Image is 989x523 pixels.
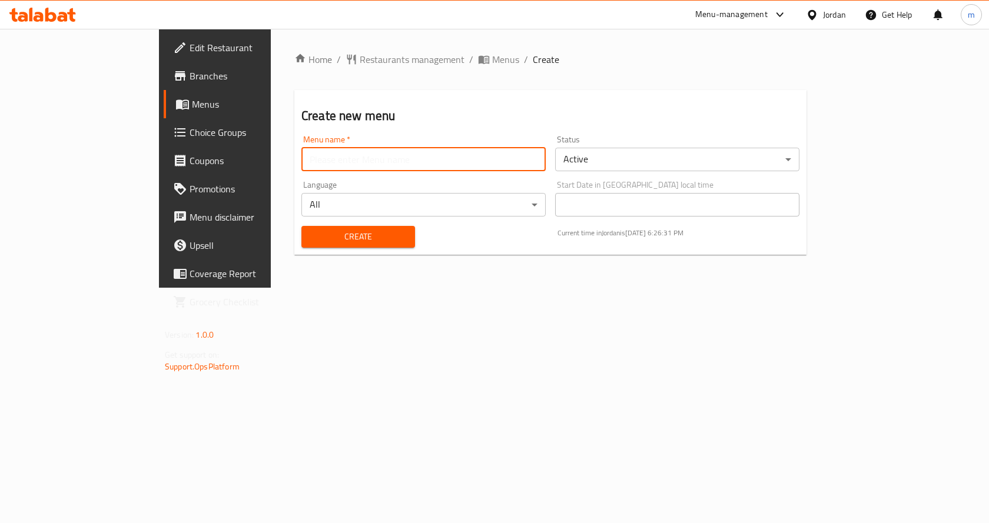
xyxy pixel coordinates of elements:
[478,52,519,66] a: Menus
[823,8,846,21] div: Jordan
[164,146,324,175] a: Coupons
[524,52,528,66] li: /
[195,327,214,342] span: 1.0.0
[469,52,473,66] li: /
[301,148,546,171] input: Please enter Menu name
[337,52,341,66] li: /
[968,8,975,21] span: m
[190,295,315,309] span: Grocery Checklist
[164,62,324,90] a: Branches
[190,210,315,224] span: Menu disclaimer
[190,154,315,168] span: Coupons
[557,228,799,238] p: Current time in Jordan is [DATE] 6:26:31 PM
[346,52,464,66] a: Restaurants management
[190,69,315,83] span: Branches
[164,231,324,259] a: Upsell
[190,125,315,139] span: Choice Groups
[301,107,799,125] h2: Create new menu
[294,52,807,66] nav: breadcrumb
[301,226,415,248] button: Create
[301,193,546,216] div: All
[190,41,315,55] span: Edit Restaurant
[165,347,219,362] span: Get support on:
[360,52,464,66] span: Restaurants management
[492,52,519,66] span: Menus
[190,267,315,281] span: Coverage Report
[311,229,406,244] span: Create
[695,8,768,22] div: Menu-management
[164,259,324,288] a: Coverage Report
[192,97,315,111] span: Menus
[555,148,799,171] div: Active
[164,118,324,146] a: Choice Groups
[165,327,194,342] span: Version:
[165,359,240,374] a: Support.OpsPlatform
[164,203,324,231] a: Menu disclaimer
[164,175,324,203] a: Promotions
[164,288,324,316] a: Grocery Checklist
[164,34,324,62] a: Edit Restaurant
[533,52,559,66] span: Create
[164,90,324,118] a: Menus
[190,182,315,196] span: Promotions
[190,238,315,252] span: Upsell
